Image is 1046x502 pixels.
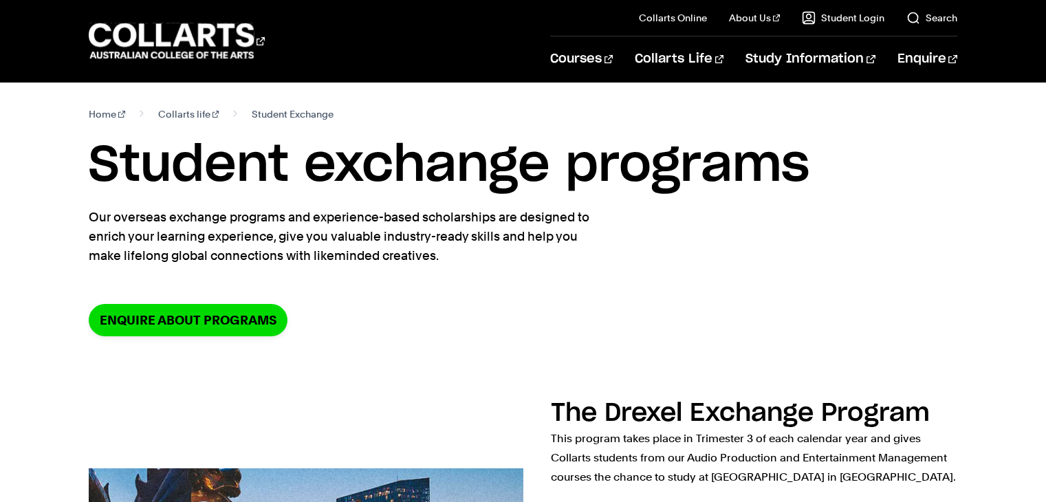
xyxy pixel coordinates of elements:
a: Search [906,11,957,25]
a: Collarts Online [639,11,707,25]
a: Study Information [745,36,875,82]
a: About Us [729,11,780,25]
a: Student Login [802,11,884,25]
h2: The Drexel Exchange Program [551,401,930,426]
a: Enquire [897,36,957,82]
a: Enquire about programs [89,304,287,336]
a: Collarts life [158,105,219,124]
a: Courses [550,36,613,82]
p: Our overseas exchange programs and experience-based scholarships are designed to enrich your lear... [89,208,591,265]
div: Go to homepage [89,21,265,61]
h1: Student exchange programs [89,135,957,197]
a: Collarts Life [635,36,723,82]
a: Home [89,105,125,124]
span: Student Exchange [252,105,334,124]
